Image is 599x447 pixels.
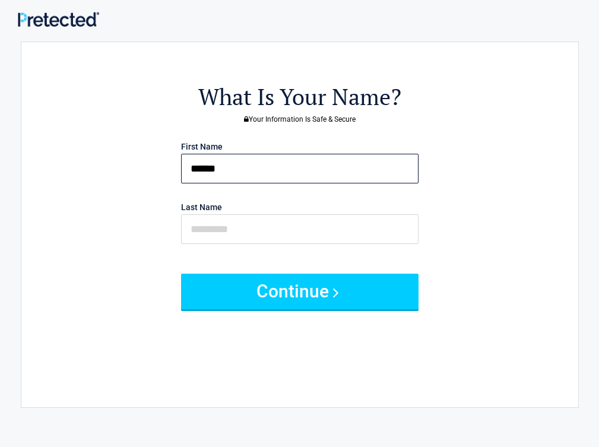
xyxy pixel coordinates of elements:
label: Last Name [181,203,222,211]
button: Continue [181,274,419,309]
h2: What Is Your Name? [87,82,513,112]
img: Main Logo [18,12,99,27]
h3: Your Information Is Safe & Secure [87,116,513,123]
label: First Name [181,142,223,151]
